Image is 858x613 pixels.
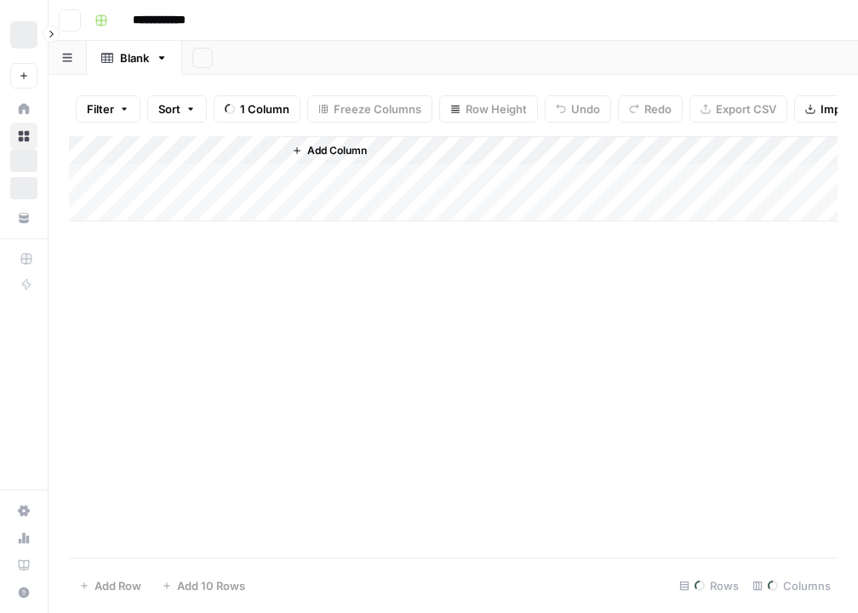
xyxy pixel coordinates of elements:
span: Add 10 Rows [177,577,245,594]
a: Home [10,95,37,123]
button: Filter [76,95,140,123]
span: Add Column [307,143,367,158]
div: Rows [672,572,746,599]
a: Learning Hub [10,552,37,579]
button: Sort [147,95,207,123]
div: Blank [120,49,149,66]
button: Undo [545,95,611,123]
button: Export CSV [689,95,787,123]
span: Redo [644,100,672,117]
button: Add Column [285,140,374,162]
span: 1 Column [240,100,289,117]
button: Add Row [69,572,152,599]
a: Settings [10,497,37,524]
span: Export CSV [716,100,776,117]
a: Your Data [10,204,37,232]
span: Undo [571,100,600,117]
span: Filter [87,100,114,117]
button: Redo [618,95,683,123]
span: Sort [158,100,180,117]
div: Columns [746,572,838,599]
button: 1 Column [214,95,300,123]
button: Help + Support [10,579,37,606]
a: Usage [10,524,37,552]
span: Add Row [94,577,141,594]
button: Row Height [439,95,538,123]
span: Freeze Columns [334,100,421,117]
button: Freeze Columns [307,95,432,123]
a: Blank [87,41,182,75]
button: Add 10 Rows [152,572,255,599]
span: Row Height [466,100,527,117]
a: Browse [10,123,37,150]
